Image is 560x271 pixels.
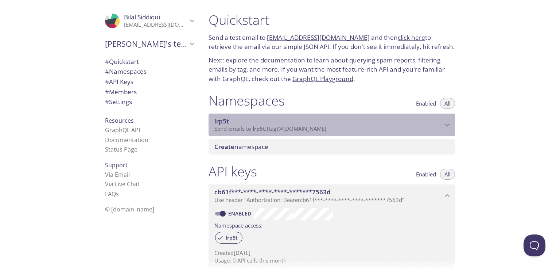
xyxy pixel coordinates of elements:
div: Create namespace [209,139,455,154]
span: lrp5t [214,117,229,125]
h1: API keys [209,163,257,180]
a: [EMAIL_ADDRESS][DOMAIN_NAME] [267,33,370,42]
span: # [105,98,109,106]
span: # [105,77,109,86]
span: namespace [214,142,268,151]
span: [PERSON_NAME]'s team [105,39,187,49]
span: # [105,57,109,66]
button: Enabled [412,169,440,180]
a: GraphQL Playground [292,75,353,83]
span: Resources [105,117,134,125]
iframe: Help Scout Beacon - Open [524,234,545,256]
span: lrp5t [253,125,265,132]
span: API Keys [105,77,133,86]
div: Bilal's team [99,34,200,53]
div: lrp5t namespace [209,114,455,136]
p: Usage: 0 API calls this month [214,257,449,264]
span: Support [105,161,128,169]
div: Team Settings [99,97,200,107]
div: Namespaces [99,66,200,77]
button: Enabled [412,98,440,109]
a: documentation [260,56,305,64]
button: All [440,98,455,109]
span: # [105,67,109,76]
h1: Quickstart [209,12,455,28]
p: Created [DATE] [214,249,449,257]
span: Bilal Siddiqui [124,13,160,21]
label: Namespace access: [214,220,262,230]
span: Create [214,142,234,151]
a: Enabled [227,210,254,217]
a: FAQ [105,190,119,198]
div: Members [99,87,200,97]
a: Documentation [105,136,148,144]
div: API Keys [99,77,200,87]
span: Send emails to . {tag} @[DOMAIN_NAME] [214,125,326,132]
span: Members [105,88,137,96]
div: lrp5t [215,232,242,244]
div: Quickstart [99,57,200,67]
span: s [116,190,119,198]
span: Namespaces [105,67,147,76]
span: lrp5t [221,234,242,241]
a: click here [398,33,425,42]
a: Via Email [105,171,130,179]
span: Quickstart [105,57,139,66]
span: # [105,88,109,96]
button: All [440,169,455,180]
span: Settings [105,98,132,106]
a: Status Page [105,145,137,153]
span: © [DOMAIN_NAME] [105,205,154,213]
a: GraphQL API [105,126,140,134]
p: [EMAIL_ADDRESS][DOMAIN_NAME] [124,21,187,28]
p: Next: explore the to learn about querying spam reports, filtering emails by tag, and more. If you... [209,56,455,84]
div: Bilal Siddiqui [99,9,200,33]
a: Via Live Chat [105,180,140,188]
h1: Namespaces [209,92,285,109]
p: Send a test email to and then to retrieve the email via our simple JSON API. If you don't see it ... [209,33,455,51]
